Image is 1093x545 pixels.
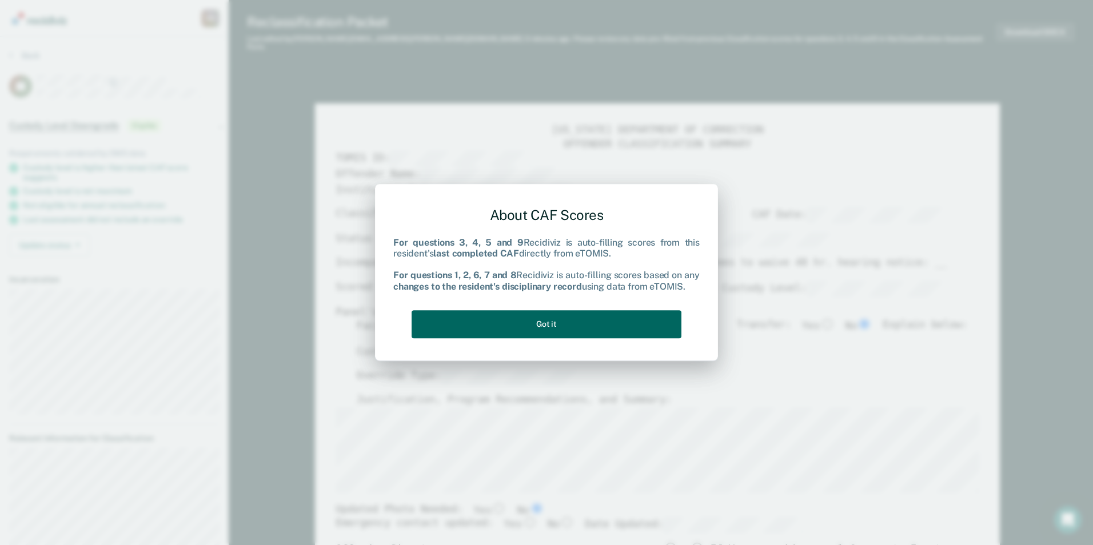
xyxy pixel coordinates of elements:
[393,270,516,281] b: For questions 1, 2, 6, 7 and 8
[393,237,700,292] div: Recidiviz is auto-filling scores from this resident's directly from eTOMIS. Recidiviz is auto-fil...
[412,310,681,338] button: Got it
[393,237,524,248] b: For questions 3, 4, 5 and 9
[393,198,700,233] div: About CAF Scores
[433,248,518,259] b: last completed CAF
[393,281,582,292] b: changes to the resident's disciplinary record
